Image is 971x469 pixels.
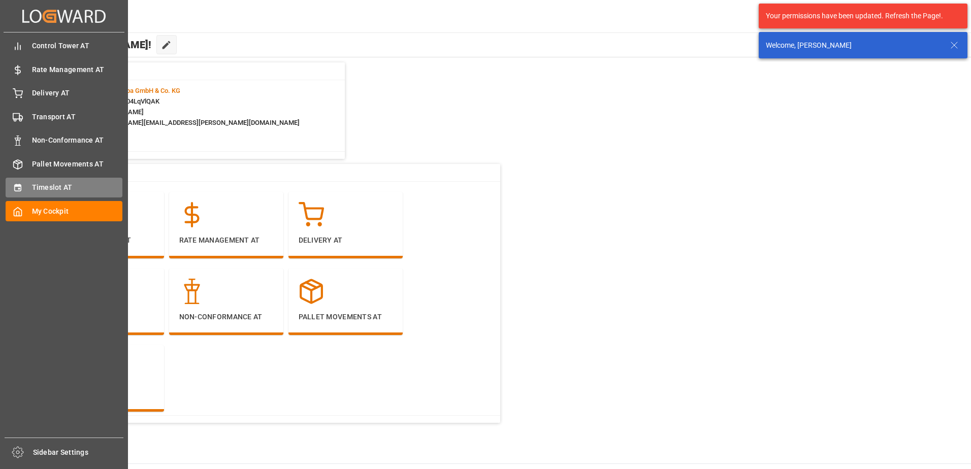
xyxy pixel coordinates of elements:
span: Delivery AT [32,88,123,98]
p: Delivery AT [299,235,393,246]
span: Hello [PERSON_NAME]! [42,35,151,54]
span: Sidebar Settings [33,447,124,458]
a: Delivery AT [6,83,122,103]
span: Non-Conformance AT [32,135,123,146]
div: Your permissions have been updated. Refresh the Page!. [766,11,953,21]
span: Control Tower AT [32,41,123,51]
p: Pallet Movements AT [299,312,393,322]
p: Rate Management AT [179,235,273,246]
a: Transport AT [6,107,122,126]
span: Melitta Europa GmbH & Co. KG [92,87,180,94]
a: Non-Conformance AT [6,130,122,150]
a: Rate Management AT [6,59,122,79]
span: Timeslot AT [32,182,123,193]
span: Transport AT [32,112,123,122]
div: Welcome, [PERSON_NAME] [766,40,941,51]
a: Control Tower AT [6,36,122,56]
span: My Cockpit [32,206,123,217]
span: : [PERSON_NAME][EMAIL_ADDRESS][PERSON_NAME][DOMAIN_NAME] [90,119,300,126]
span: : [90,87,180,94]
a: Pallet Movements AT [6,154,122,174]
a: My Cockpit [6,201,122,221]
span: Pallet Movements AT [32,159,123,170]
p: Non-Conformance AT [179,312,273,322]
a: Timeslot AT [6,178,122,197]
span: Rate Management AT [32,64,123,75]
